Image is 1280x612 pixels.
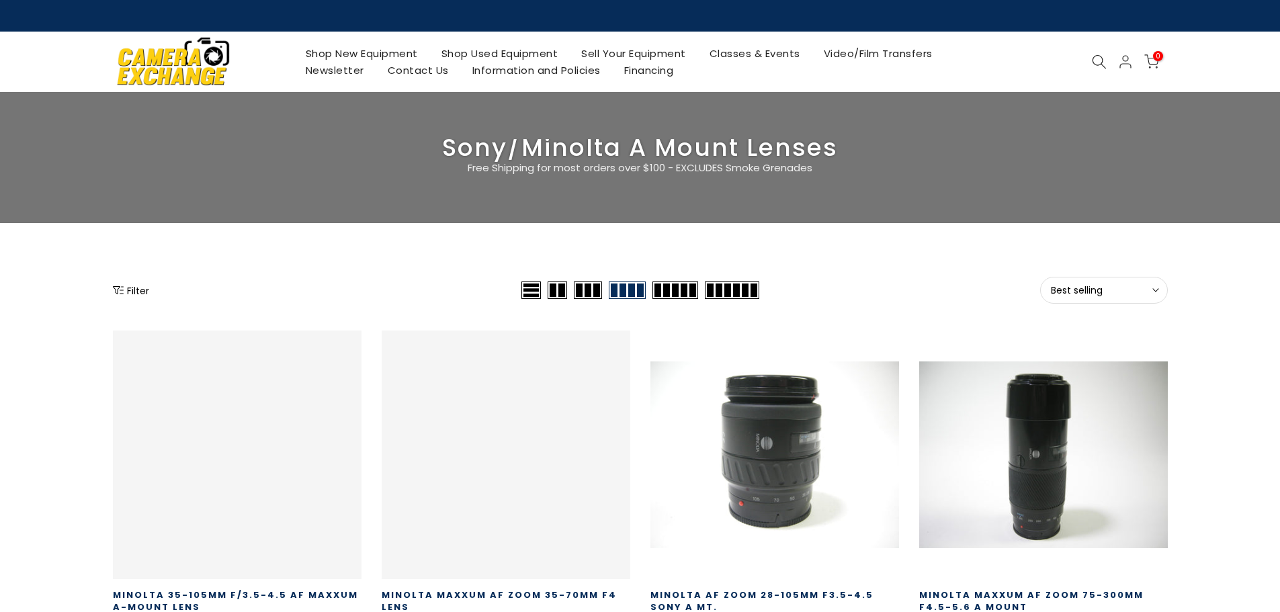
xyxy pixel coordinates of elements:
[1153,51,1163,61] span: 0
[294,45,429,62] a: Shop New Equipment
[570,45,698,62] a: Sell Your Equipment
[612,62,685,79] a: Financing
[1040,277,1168,304] button: Best selling
[376,62,460,79] a: Contact Us
[460,62,612,79] a: Information and Policies
[1051,284,1157,296] span: Best selling
[388,160,892,176] p: Free Shipping for most orders over $100 - EXCLUDES Smoke Grenades
[294,62,376,79] a: Newsletter
[113,283,149,297] button: Show filters
[812,45,944,62] a: Video/Film Transfers
[429,45,570,62] a: Shop Used Equipment
[113,139,1168,157] h3: Sony/Minolta A Mount Lenses
[697,45,812,62] a: Classes & Events
[1144,54,1159,69] a: 0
